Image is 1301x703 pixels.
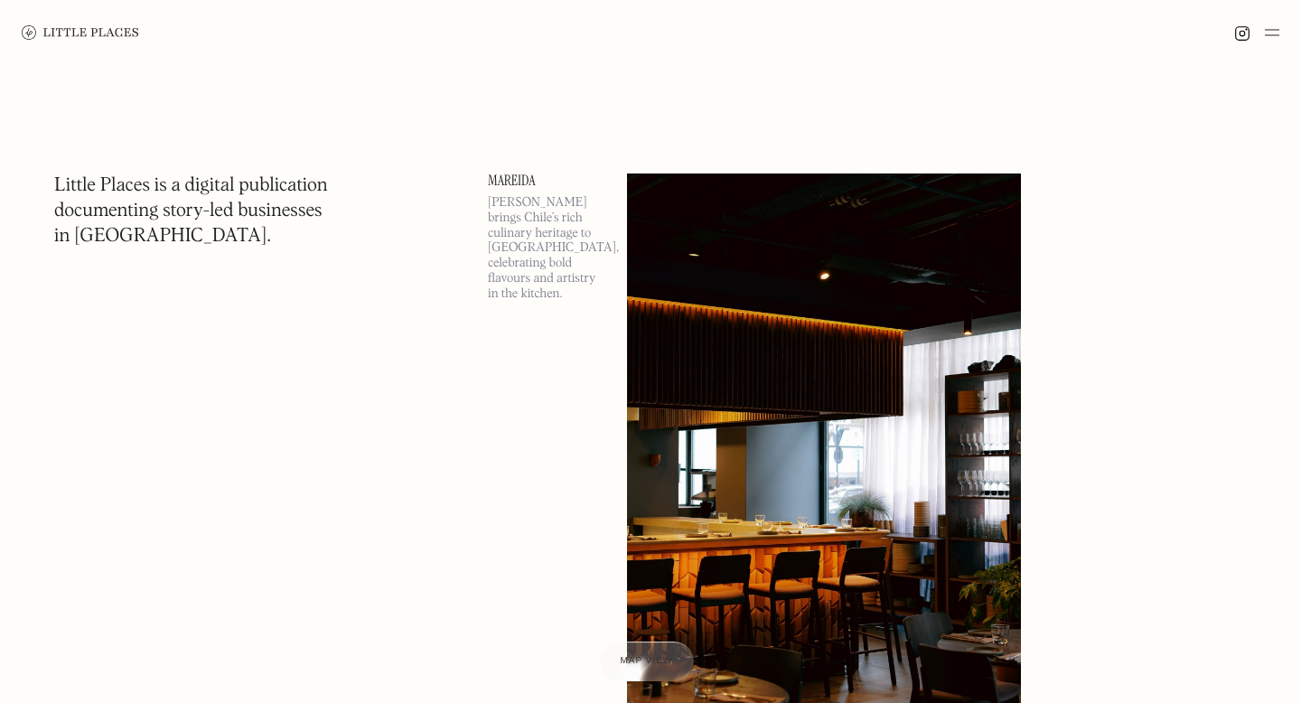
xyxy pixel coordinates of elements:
[488,173,605,188] a: Mareida
[54,173,328,249] h1: Little Places is a digital publication documenting story-led businesses in [GEOGRAPHIC_DATA].
[621,656,673,666] span: Map view
[488,195,605,302] p: [PERSON_NAME] brings Chile’s rich culinary heritage to [GEOGRAPHIC_DATA], celebrating bold flavou...
[599,642,695,681] a: Map view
